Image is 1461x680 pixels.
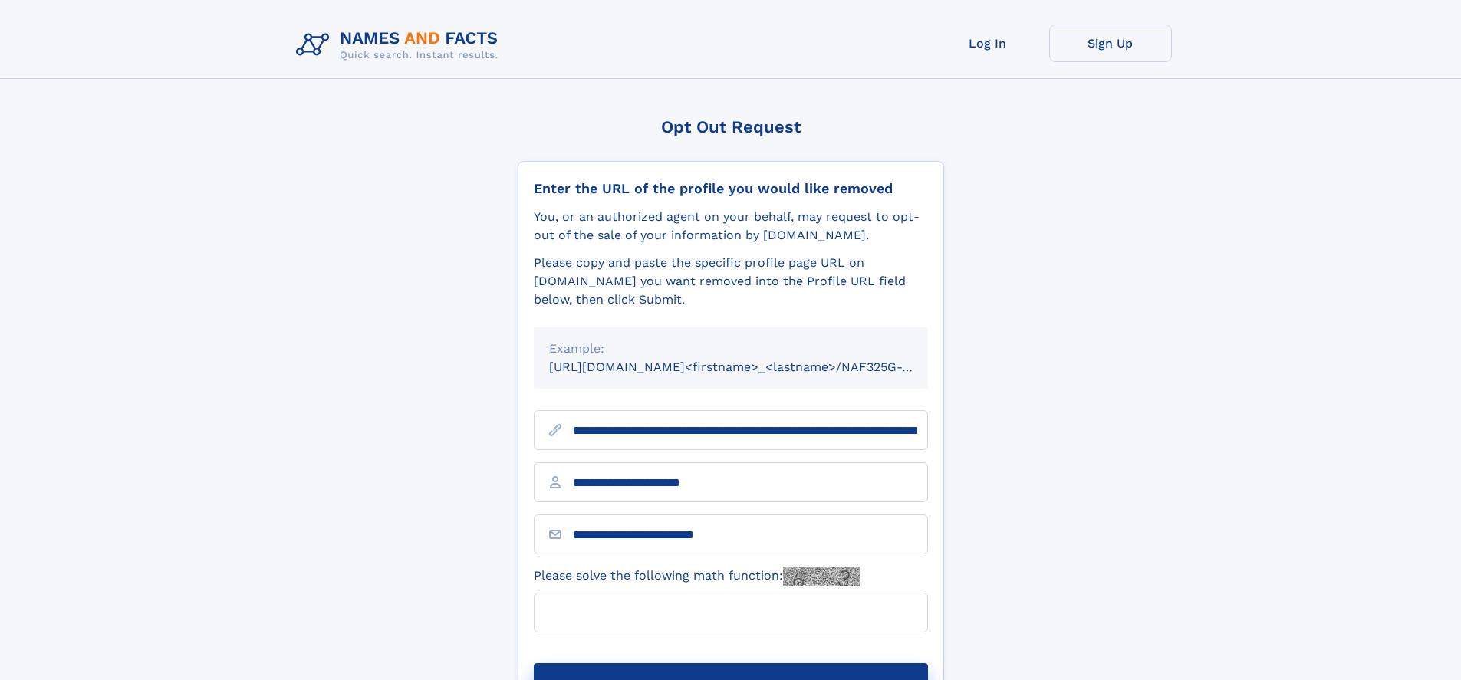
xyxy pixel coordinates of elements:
div: Please copy and paste the specific profile page URL on [DOMAIN_NAME] you want removed into the Pr... [534,254,928,309]
small: [URL][DOMAIN_NAME]<firstname>_<lastname>/NAF325G-xxxxxxxx [549,360,957,374]
a: Log In [926,25,1049,62]
div: Enter the URL of the profile you would like removed [534,180,928,197]
div: Example: [549,340,913,358]
div: Opt Out Request [518,117,944,136]
img: Logo Names and Facts [290,25,511,66]
a: Sign Up [1049,25,1172,62]
div: You, or an authorized agent on your behalf, may request to opt-out of the sale of your informatio... [534,208,928,245]
label: Please solve the following math function: [534,567,860,586]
